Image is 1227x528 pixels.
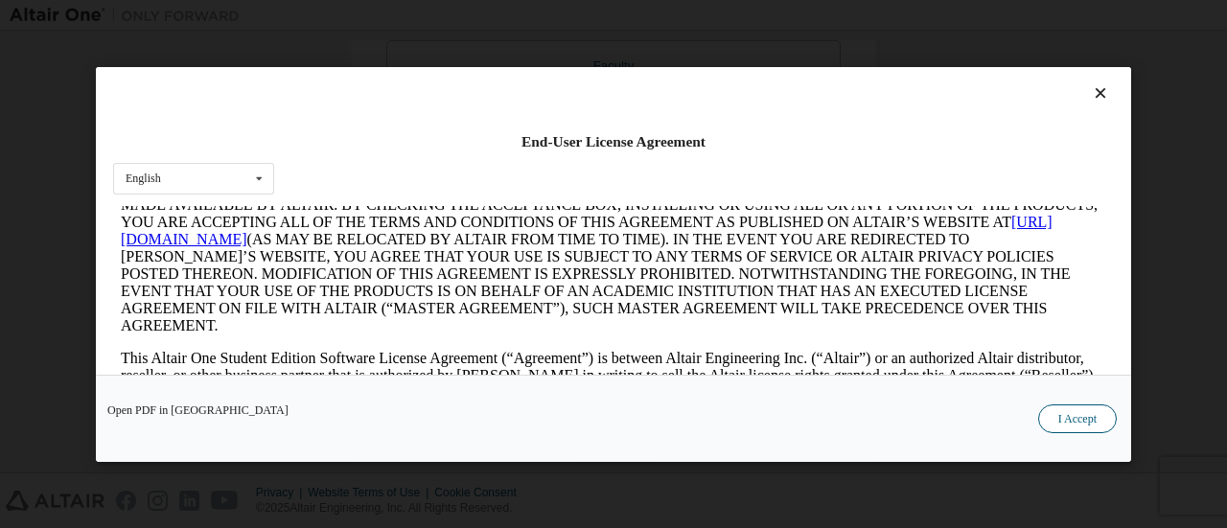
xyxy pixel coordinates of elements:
[8,8,939,41] a: [URL][DOMAIN_NAME]
[1038,403,1117,432] button: I Accept
[8,144,993,230] p: This Altair One Student Edition Software License Agreement (“Agreement”) is between Altair Engine...
[107,403,289,415] a: Open PDF in [GEOGRAPHIC_DATA]
[126,172,161,184] div: English
[113,132,1114,151] div: End-User License Agreement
